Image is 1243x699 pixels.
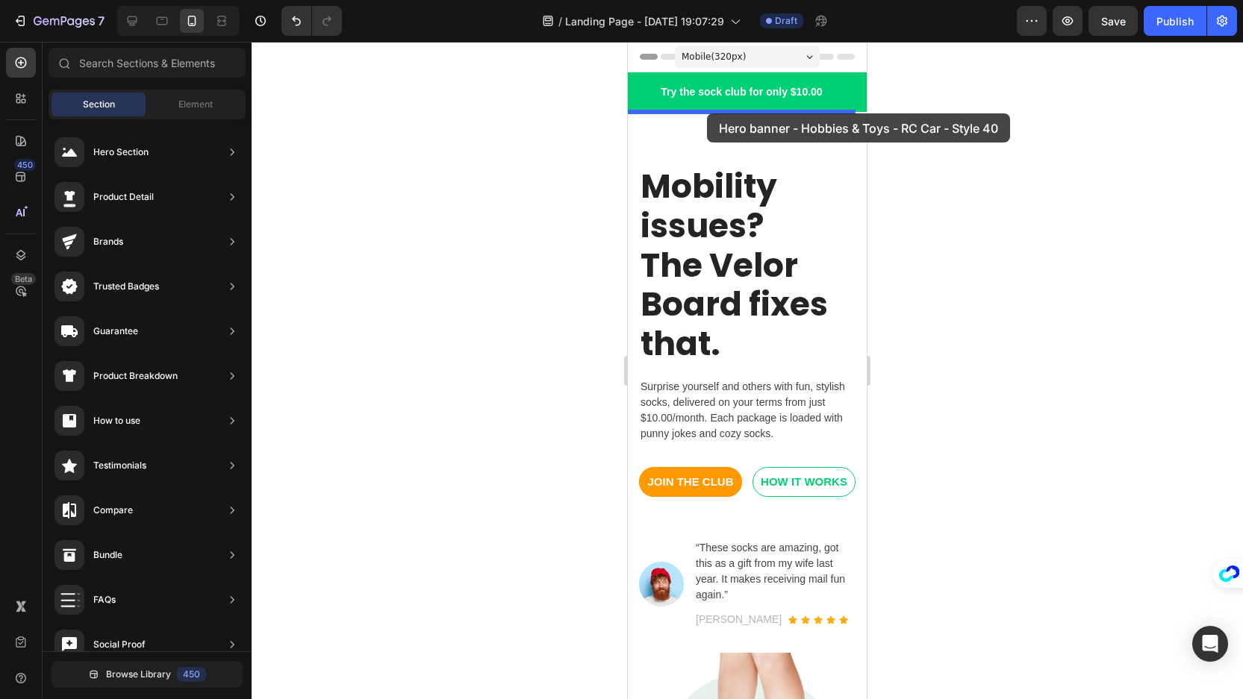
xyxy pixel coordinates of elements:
button: Browse Library450 [52,661,243,688]
div: 450 [14,159,36,171]
div: 450 [177,667,206,682]
div: Product Detail [93,189,154,204]
span: Section [83,98,115,111]
span: Element [178,98,213,111]
iframe: Design area [628,42,867,699]
p: 7 [98,12,105,30]
button: Save [1088,6,1138,36]
input: Search Sections & Elements [49,48,246,78]
div: Bundle [93,548,122,562]
div: Compare [93,503,133,518]
div: Trusted Badges [93,279,159,294]
div: Brands [93,234,123,249]
span: Landing Page - [DATE] 19:07:29 [565,13,724,29]
button: Publish [1144,6,1206,36]
div: Publish [1156,13,1194,29]
div: Hero Section [93,145,149,160]
div: Guarantee [93,324,138,339]
button: 7 [6,6,111,36]
div: How to use [93,413,140,428]
span: / [558,13,562,29]
div: Product Breakdown [93,369,178,383]
div: Undo/Redo [281,6,342,36]
div: Beta [11,273,36,285]
div: Open Intercom Messenger [1192,626,1228,662]
span: Draft [775,14,797,28]
span: Save [1101,15,1126,28]
div: FAQs [93,592,116,607]
span: Browse Library [106,668,171,681]
div: Testimonials [93,458,146,473]
div: Social Proof [93,637,146,652]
